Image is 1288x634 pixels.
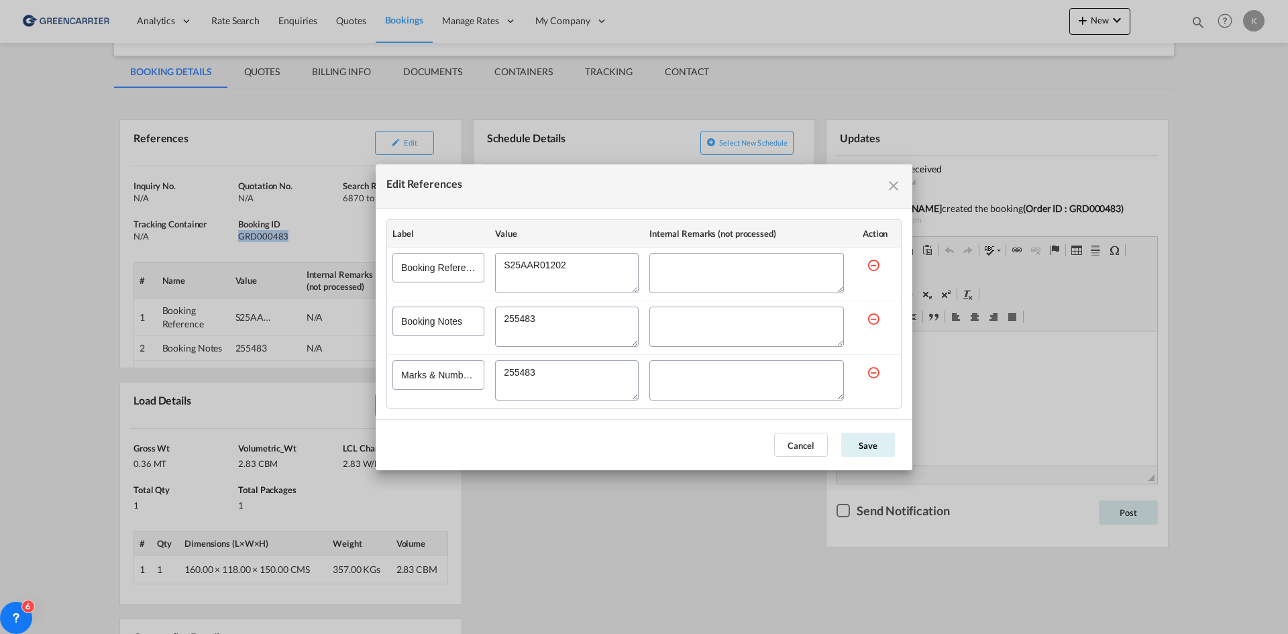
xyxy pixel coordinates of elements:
[867,258,880,272] md-icon: icon-minus-circle-outline red-400-fg s20 cursor mr-5
[841,433,895,457] button: Save
[392,307,484,336] input: Booking Notes
[392,253,484,282] input: Booking Reference
[387,220,490,248] th: Label
[376,164,912,470] md-dialog: Edit References
[13,13,307,28] body: Editor, editor2
[392,360,484,390] input: Marks & Numbers
[386,175,462,197] div: Edit References
[774,433,828,457] button: Cancel
[644,220,849,248] th: Internal Remarks (not processed)
[885,178,902,194] md-icon: icon-close fg-AAA8AD cursor
[490,220,644,248] th: Value
[867,366,880,379] md-icon: icon-minus-circle-outline red-400-fg s20 cursor mr-5
[849,220,901,248] th: Action
[867,312,880,325] md-icon: icon-minus-circle-outline red-400-fg s20 cursor mr-5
